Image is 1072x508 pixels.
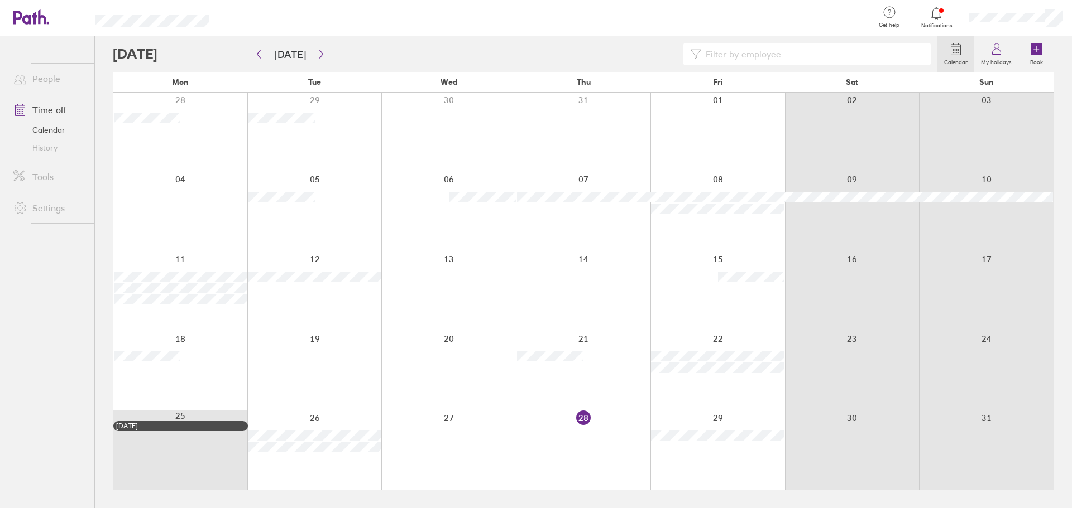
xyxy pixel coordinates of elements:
[4,166,94,188] a: Tools
[1018,36,1054,72] a: Book
[266,45,315,64] button: [DATE]
[441,78,457,86] span: Wed
[974,56,1018,66] label: My holidays
[846,78,858,86] span: Sat
[871,22,907,28] span: Get help
[713,78,723,86] span: Fri
[1023,56,1050,66] label: Book
[4,99,94,121] a: Time off
[308,78,321,86] span: Tue
[4,139,94,157] a: History
[937,36,974,72] a: Calendar
[4,197,94,219] a: Settings
[937,56,974,66] label: Calendar
[4,67,94,90] a: People
[918,22,955,29] span: Notifications
[577,78,591,86] span: Thu
[701,43,924,65] input: Filter by employee
[918,6,955,29] a: Notifications
[974,36,1018,72] a: My holidays
[172,78,189,86] span: Mon
[4,121,94,139] a: Calendar
[116,422,245,430] div: [DATE]
[979,78,994,86] span: Sun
